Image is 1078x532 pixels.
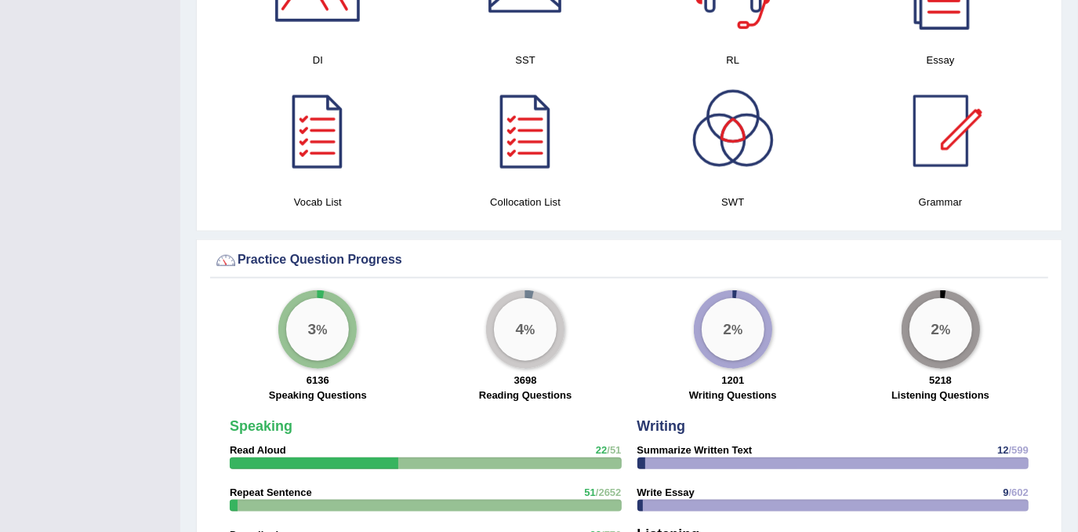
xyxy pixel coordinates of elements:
label: Writing Questions [689,388,777,403]
strong: Write Essay [637,486,695,498]
strong: 5218 [929,374,952,386]
div: % [286,298,349,361]
span: 51 [584,486,595,498]
h4: Grammar [844,194,1036,210]
span: 9 [1003,486,1008,498]
strong: 1201 [721,374,744,386]
h4: SST [430,52,622,68]
h4: DI [222,52,414,68]
span: 12 [997,444,1008,456]
big: 3 [308,320,317,337]
label: Reading Questions [479,388,572,403]
h4: Vocab List [222,194,414,210]
h4: RL [637,52,829,68]
strong: Read Aloud [230,444,286,456]
big: 4 [516,320,524,337]
div: % [494,298,557,361]
h4: Essay [844,52,1036,68]
big: 2 [931,320,939,337]
label: Listening Questions [891,388,989,403]
div: Practice Question Progress [214,249,1044,272]
strong: 3698 [514,374,537,386]
h4: SWT [637,194,829,210]
div: % [909,298,972,361]
h4: Collocation List [430,194,622,210]
big: 2 [723,320,731,337]
span: /51 [607,444,621,456]
span: 22 [596,444,607,456]
strong: Writing [637,418,686,434]
strong: 6136 [307,374,329,386]
span: /2652 [596,486,622,498]
div: % [702,298,764,361]
strong: Repeat Sentence [230,486,312,498]
strong: Speaking [230,418,292,434]
label: Speaking Questions [269,388,367,403]
strong: Summarize Written Text [637,444,753,456]
span: /599 [1009,444,1029,456]
span: /602 [1009,486,1029,498]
